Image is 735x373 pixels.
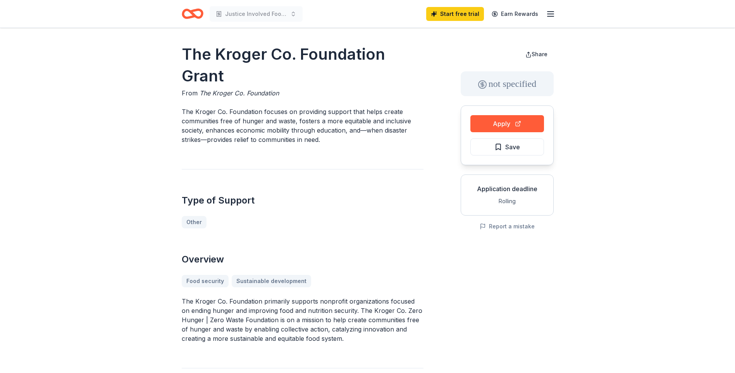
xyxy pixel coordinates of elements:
h2: Overview [182,253,423,266]
h1: The Kroger Co. Foundation Grant [182,43,423,87]
p: The Kroger Co. Foundation primarily supports nonprofit organizations focused on ending hunger and... [182,297,423,343]
a: Home [182,5,203,23]
button: Apply [470,115,544,132]
button: Justice Involved Food Access [210,6,303,22]
a: Other [182,216,207,228]
div: From [182,88,423,98]
div: not specified [461,71,554,96]
button: Report a mistake [480,222,535,231]
span: Share [532,51,547,57]
h2: Type of Support [182,194,423,207]
a: Earn Rewards [487,7,543,21]
span: The Kroger Co. Foundation [200,89,279,97]
span: Justice Involved Food Access [225,9,287,19]
span: Save [505,142,520,152]
div: Rolling [467,197,547,206]
p: The Kroger Co. Foundation focuses on providing support that helps create communities free of hung... [182,107,423,144]
button: Share [519,47,554,62]
button: Save [470,138,544,155]
a: Start free trial [426,7,484,21]
div: Application deadline [467,184,547,193]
